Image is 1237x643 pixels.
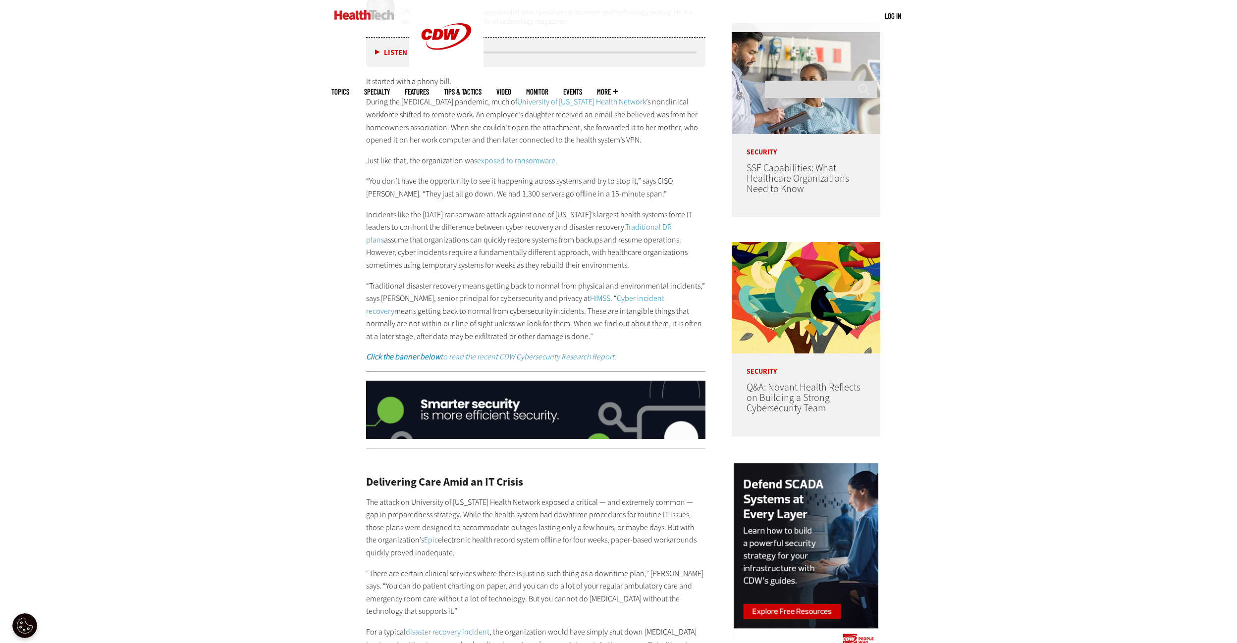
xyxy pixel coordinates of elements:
[366,293,664,316] a: Cyber incident recovery
[366,477,706,488] h2: Delivering Care Amid an IT Crisis
[732,134,880,156] p: Security
[732,242,880,353] img: abstract illustration of a tree
[424,535,438,545] a: Epic
[366,567,706,618] p: “There are certain clinical services where there is just no such thing as a downtime plan,” [PERS...
[444,88,482,96] a: Tips & Tactics
[590,293,610,303] a: HIMSS
[366,496,706,559] p: The attack on University of [US_STATE] Health Network exposed a critical — and extremely common —...
[366,381,706,439] img: x_security_q325_animated_click_desktop_03
[366,175,706,200] p: “You don’t have the opportunity to see it happening across systems and try to stop it,” says CISO...
[366,222,672,245] a: Traditional DR plans
[563,88,582,96] a: Events
[366,96,706,146] p: During the [MEDICAL_DATA] pandemic, much of ’s nonclinical workforce shifted to remote work. An e...
[331,88,349,96] span: Topics
[885,11,901,20] a: Log in
[364,88,390,96] span: Specialty
[12,613,37,638] div: Cookie Settings
[597,88,618,96] span: More
[366,208,706,272] p: Incidents like the [DATE] ransomware attack against one of [US_STATE]’s largest health systems fo...
[366,280,706,343] p: “Traditional disaster recovery means getting back to normal from physical and environmental incid...
[747,161,849,196] a: SSE Capabilities: What Healthcare Organizations Need to Know
[732,23,880,134] img: Doctor speaking with patient
[405,88,429,96] a: Features
[334,10,394,20] img: Home
[366,351,616,362] em: to read the recent CDW Cybersecurity Research Report.
[477,155,555,166] a: exposed to ransomware
[409,65,484,76] a: CDW
[366,351,616,362] a: Click the banner belowto read the recent CDW Cybersecurity Research Report.
[406,627,489,637] a: disaster recovery incident
[12,613,37,638] button: Open Preferences
[526,88,548,96] a: MonITor
[366,154,706,167] p: Just like that, the organization was .
[366,351,440,362] strong: Click the banner below
[732,353,880,375] p: Security
[747,381,861,415] a: Q&A: Novant Health Reflects on Building a Strong Cybersecurity Team
[885,11,901,21] div: User menu
[496,88,511,96] a: Video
